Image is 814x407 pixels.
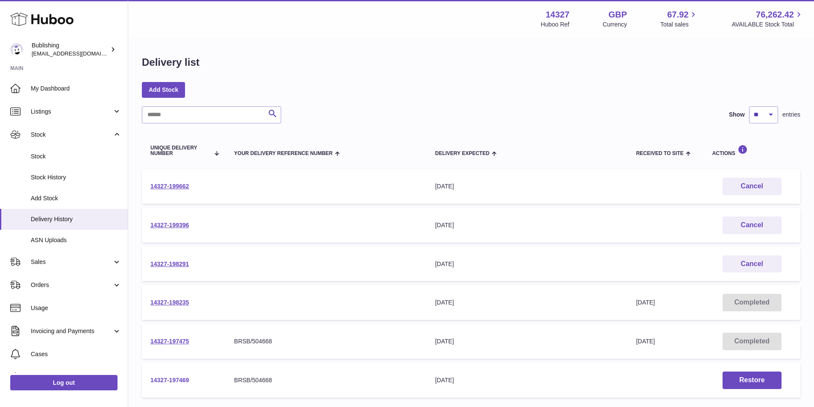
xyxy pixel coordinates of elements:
div: [DATE] [435,299,619,307]
div: [DATE] [435,182,619,190]
div: [DATE] [435,337,619,346]
a: 67.92 Total sales [660,9,698,29]
span: 67.92 [667,9,688,20]
button: Restore [723,372,782,389]
button: Cancel [723,217,782,234]
div: BRSB/504668 [234,337,418,346]
span: [DATE] [636,338,655,345]
a: Log out [10,375,118,390]
a: 14327-199396 [150,222,189,228]
span: Usage [31,304,121,312]
div: Currency [603,20,627,29]
span: Delivery History [31,215,121,223]
span: Received to Site [636,151,684,156]
span: Stock [31,152,121,161]
span: [EMAIL_ADDRESS][DOMAIN_NAME] [32,50,126,57]
span: Sales [31,258,112,266]
span: Total sales [660,20,698,29]
span: Stock [31,131,112,139]
span: AVAILABLE Stock Total [732,20,804,29]
span: ASN Uploads [31,236,121,244]
a: 14327-198235 [150,299,189,306]
div: [DATE] [435,376,619,384]
div: Bublishing [32,41,109,58]
div: Huboo Ref [541,20,570,29]
div: Actions [712,145,792,156]
span: entries [782,111,800,119]
span: Orders [31,281,112,289]
span: Listings [31,108,112,116]
label: Show [729,111,745,119]
span: Invoicing and Payments [31,327,112,335]
div: BRSB/504668 [234,376,418,384]
span: Cases [31,350,121,358]
button: Cancel [723,255,782,273]
span: Delivery Expected [435,151,489,156]
a: 14327-199662 [150,183,189,190]
strong: 14327 [546,9,570,20]
span: 76,262.42 [756,9,794,20]
strong: GBP [608,9,627,20]
h1: Delivery list [142,56,200,69]
div: [DATE] [435,221,619,229]
a: Add Stock [142,82,185,97]
button: Cancel [723,178,782,195]
span: My Dashboard [31,85,121,93]
span: Unique Delivery Number [150,145,209,156]
a: 14327-197469 [150,377,189,384]
a: 14327-197475 [150,338,189,345]
span: Add Stock [31,194,121,202]
div: [DATE] [435,260,619,268]
span: [DATE] [636,299,655,306]
a: 76,262.42 AVAILABLE Stock Total [732,9,804,29]
img: accounting@bublishing.com [10,43,23,56]
span: Your Delivery Reference Number [234,151,333,156]
span: Stock History [31,173,121,182]
a: 14327-198291 [150,261,189,267]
